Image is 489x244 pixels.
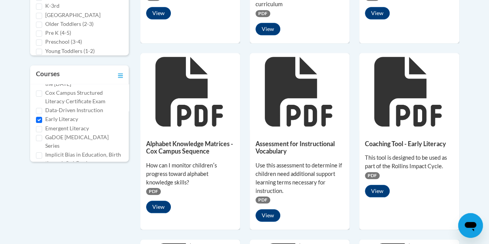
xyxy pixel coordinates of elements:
span: PDF [365,172,380,179]
h5: Assessment for Instructional Vocabulary [256,140,344,155]
label: Preschool (3-4) [45,38,82,46]
label: K-3rd [45,2,60,10]
button: View [256,209,280,222]
a: Toggle collapse [118,69,123,80]
button: View [146,201,171,213]
button: View [365,7,390,19]
label: Data-Driven Instruction [45,106,103,114]
label: Early Literacy [45,115,78,123]
label: Older Toddlers (2-3) [45,20,94,28]
iframe: Button to launch messaging window [458,213,483,238]
label: Implicit Bias in Education, Birth through 3rd Grade [45,150,123,167]
div: Use this assessment to determine if children need additional support learning terms necessary for... [256,161,344,195]
label: Emergent Literacy [45,124,89,133]
h5: Coaching Tool - Early Literacy [365,140,453,147]
label: Cox Campus Structured Literacy Certificate Exam [45,89,123,106]
span: PDF [256,10,270,17]
div: How can I monitor childrenʹs progress toward alphabet knowledge skills? [146,161,234,187]
button: View [256,23,280,35]
button: View [365,185,390,197]
h5: Alphabet Knowledge Matrices - Cox Campus Sequence [146,140,234,155]
div: This tool is designed to be used as part of the Rollins Impact Cycle. [365,154,453,171]
label: GaDOE [MEDICAL_DATA] Series [45,133,123,150]
label: Pre K (4-5) [45,29,71,37]
span: PDF [256,196,270,203]
label: [GEOGRAPHIC_DATA] [45,11,101,19]
span: PDF [146,188,161,195]
button: View [146,7,171,19]
label: Young Toddlers (1-2) [45,47,95,55]
h3: Courses [36,69,60,80]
